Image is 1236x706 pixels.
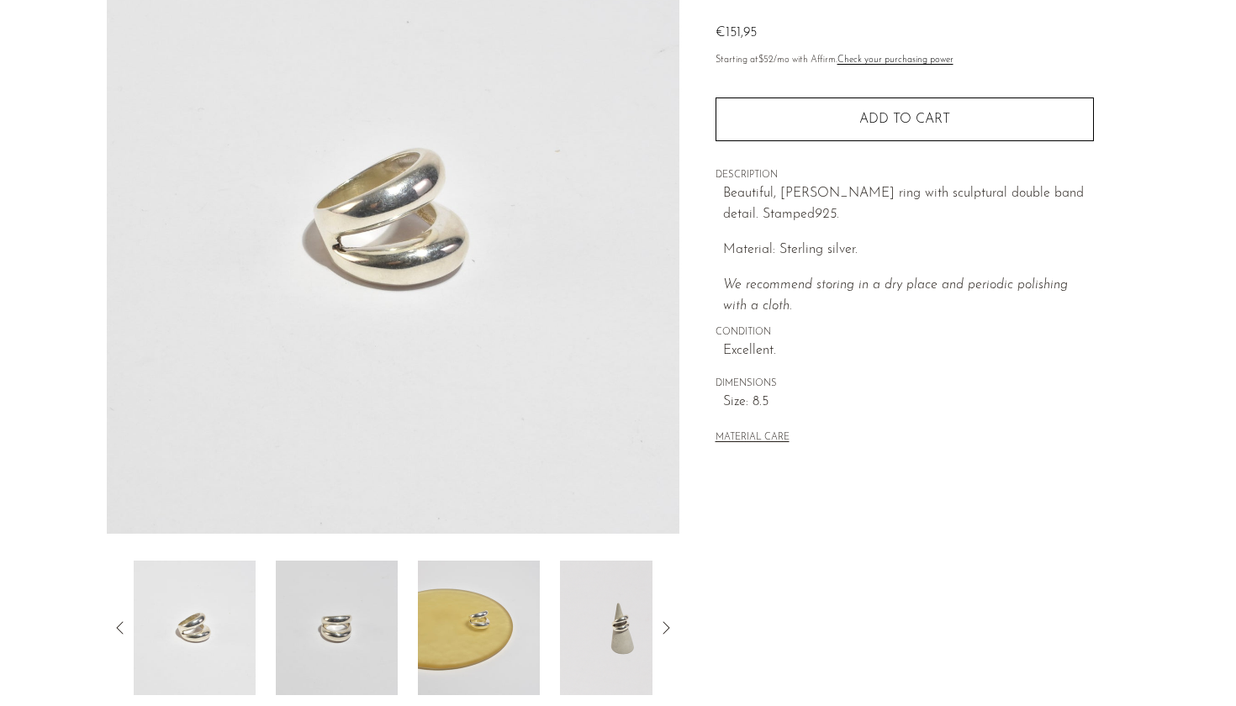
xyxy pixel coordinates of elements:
[758,55,774,65] span: $52
[723,278,1068,313] i: We recommend storing in a dry place and periodic polishing with a cloth.
[716,26,757,40] span: €151,95
[560,561,682,695] img: Double Band Ring
[859,113,950,126] span: Add to cart
[716,168,1094,183] span: DESCRIPTION
[837,55,953,65] a: Check your purchasing power - Learn more about Affirm Financing (opens in modal)
[723,340,1094,362] span: Excellent.
[716,97,1094,141] button: Add to cart
[418,561,540,695] img: Double Band Ring
[134,561,256,695] img: Double Band Ring
[815,208,839,221] em: 925.
[716,432,790,445] button: MATERIAL CARE
[716,325,1094,340] span: CONDITION
[276,561,398,695] img: Double Band Ring
[723,392,1094,414] span: Size: 8.5
[716,53,1094,68] p: Starting at /mo with Affirm.
[723,240,1094,261] p: Material: Sterling silver.
[723,183,1094,226] p: Beautiful, [PERSON_NAME] ring with sculptural double band detail. Stamped
[716,377,1094,392] span: DIMENSIONS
